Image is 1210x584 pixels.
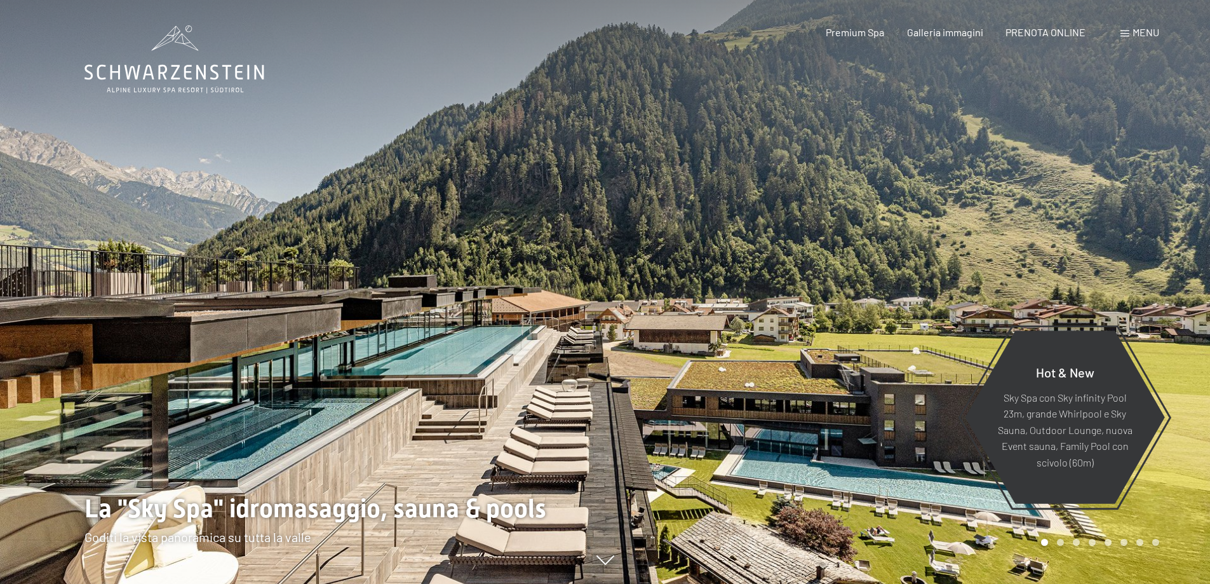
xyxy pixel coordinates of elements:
div: Carousel Page 3 [1073,539,1080,546]
div: Carousel Page 6 [1120,539,1127,546]
div: Carousel Page 4 [1089,539,1096,546]
a: Galleria immagini [907,26,983,38]
a: Hot & New Sky Spa con Sky infinity Pool 23m, grande Whirlpool e Sky Sauna, Outdoor Lounge, nuova ... [964,330,1166,505]
div: Carousel Page 7 [1136,539,1143,546]
div: Carousel Page 1 (Current Slide) [1041,539,1048,546]
a: PRENOTA ONLINE [1005,26,1086,38]
div: Carousel Pagination [1037,539,1159,546]
span: Hot & New [1036,364,1094,379]
a: Premium Spa [826,26,884,38]
div: Carousel Page 8 [1152,539,1159,546]
div: Carousel Page 2 [1057,539,1064,546]
div: Carousel Page 5 [1105,539,1112,546]
p: Sky Spa con Sky infinity Pool 23m, grande Whirlpool e Sky Sauna, Outdoor Lounge, nuova Event saun... [996,389,1134,470]
span: Menu [1133,26,1159,38]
